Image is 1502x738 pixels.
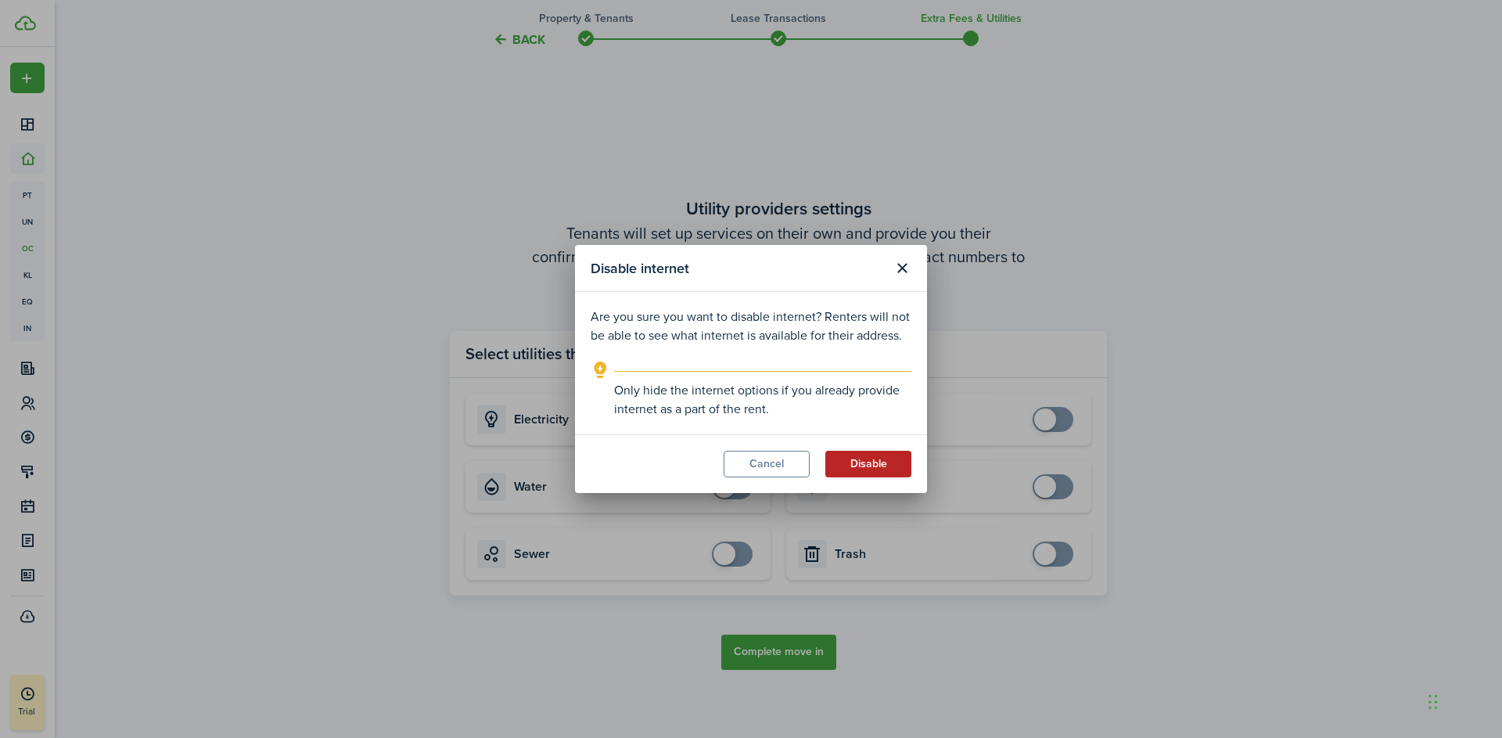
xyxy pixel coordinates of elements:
iframe: Chat Widget [1234,569,1502,738]
button: Disable [825,451,911,477]
modal-title: Disable internet [591,253,885,283]
p: Are you sure you want to disable internet? Renters will not be able to see what internet is avail... [591,308,911,345]
div: Drag [1428,679,1438,725]
explanation-description: Only hide the internet options if you already provide internet as a part of the rent. [614,381,911,419]
button: Cancel [724,451,810,477]
i: outline [591,361,610,380]
button: Close modal [889,255,915,282]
